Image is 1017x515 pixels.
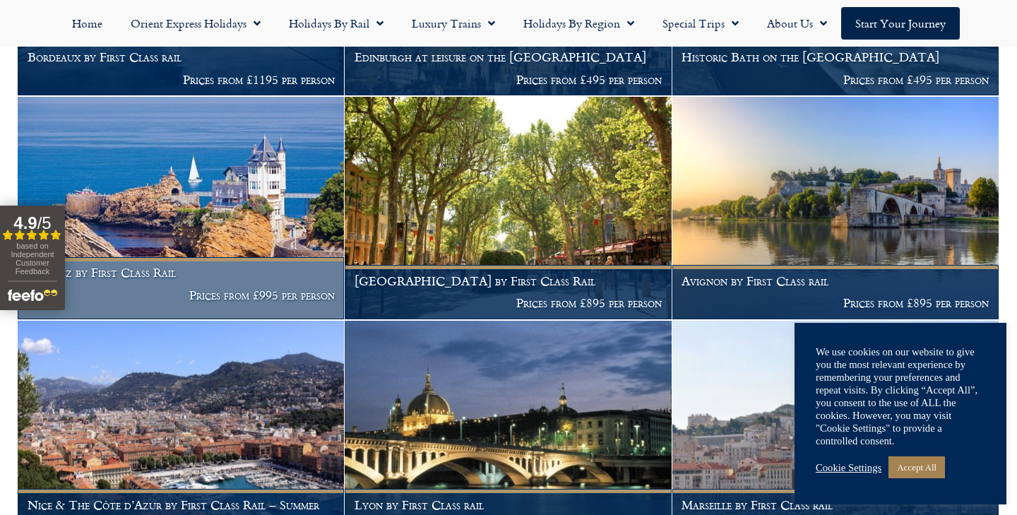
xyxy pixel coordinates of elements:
h1: Marseille by First Class rail [682,498,989,512]
a: Home [58,7,117,40]
a: About Us [753,7,841,40]
p: Prices from £895 per person [682,296,989,310]
h1: Edinburgh at leisure on the [GEOGRAPHIC_DATA] [355,50,662,64]
a: Avignon by First Class rail Prices from £895 per person [672,97,999,320]
a: Accept All [888,456,945,478]
p: Prices from £1195 per person [28,73,335,87]
a: Holidays by Rail [275,7,398,40]
h1: Lyon by First Class rail [355,498,662,512]
nav: Menu [7,7,1010,40]
a: Luxury Trains [398,7,509,40]
a: Cookie Settings [816,461,881,474]
div: We use cookies on our website to give you the most relevant experience by remembering your prefer... [816,345,985,447]
h1: Bordeaux by First Class rail [28,50,335,64]
a: Orient Express Holidays [117,7,275,40]
h1: Nice & The Côte d’Azur by First Class Rail – Summer [28,498,335,512]
a: Biarritz by First Class Rail Prices from £995 per person [18,97,345,320]
h1: Historic Bath on the [GEOGRAPHIC_DATA] [682,50,989,64]
p: Prices from £895 per person [355,296,662,310]
a: Start your Journey [841,7,960,40]
p: Prices from £495 per person [682,73,989,87]
h1: Biarritz by First Class Rail [28,266,335,280]
h1: Avignon by First Class rail [682,274,989,288]
a: Holidays by Region [509,7,648,40]
a: Special Trips [648,7,753,40]
a: [GEOGRAPHIC_DATA] by First Class Rail Prices from £895 per person [345,97,672,320]
h1: [GEOGRAPHIC_DATA] by First Class Rail [355,274,662,288]
p: Prices from £495 per person [355,73,662,87]
p: Prices from £995 per person [28,288,335,302]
